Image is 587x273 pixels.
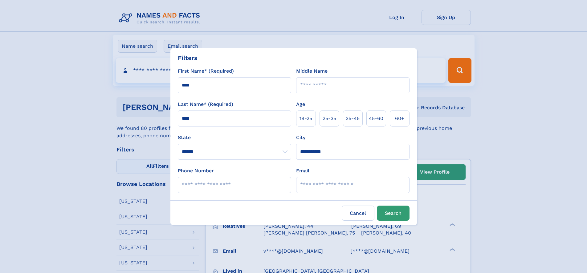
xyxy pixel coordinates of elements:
[178,53,198,62] div: Filters
[296,134,305,141] label: City
[300,115,312,122] span: 18‑25
[346,115,360,122] span: 35‑45
[369,115,383,122] span: 45‑60
[296,67,328,75] label: Middle Name
[296,101,305,108] label: Age
[377,206,410,221] button: Search
[395,115,404,122] span: 60+
[342,206,374,221] label: Cancel
[323,115,336,122] span: 25‑35
[296,167,309,175] label: Email
[178,167,214,175] label: Phone Number
[178,67,234,75] label: First Name* (Required)
[178,101,233,108] label: Last Name* (Required)
[178,134,291,141] label: State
